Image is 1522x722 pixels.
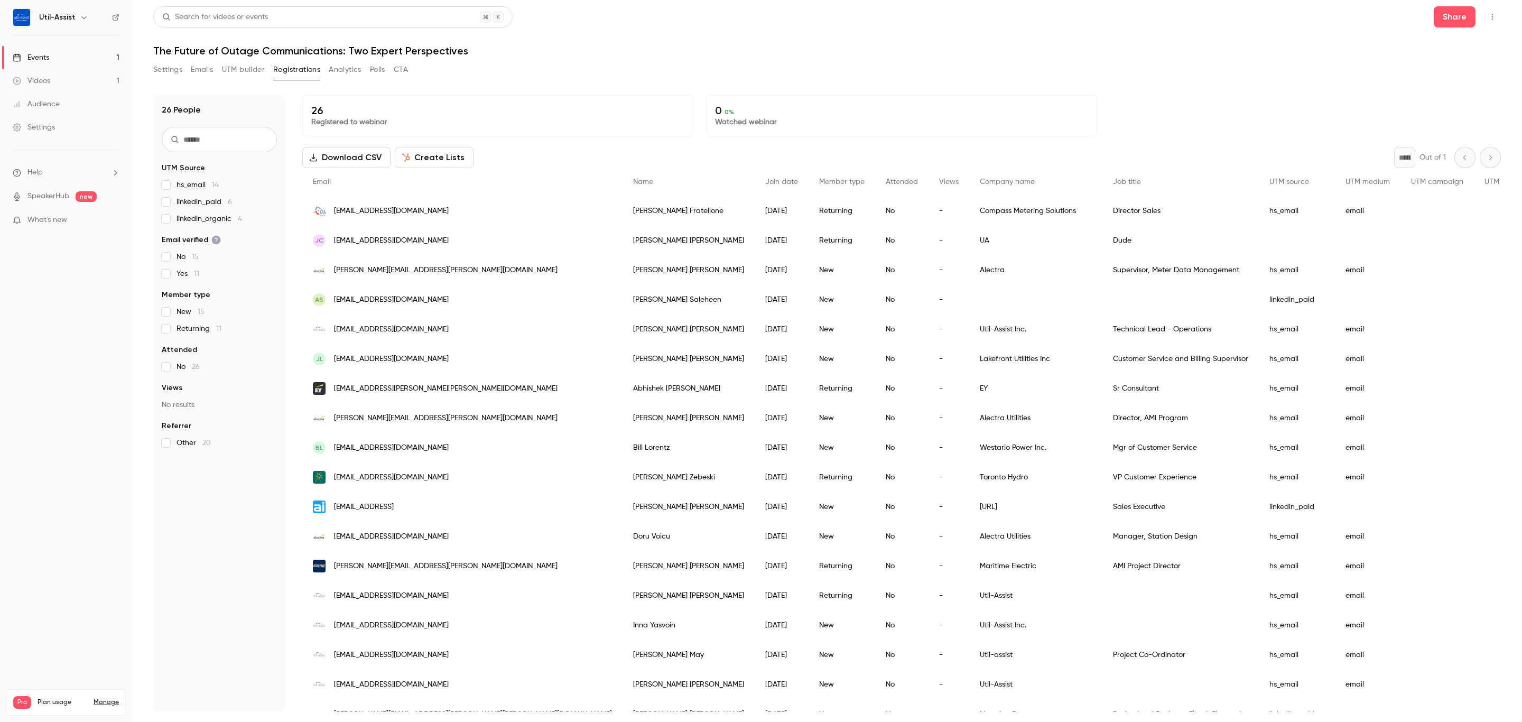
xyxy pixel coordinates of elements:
[162,383,182,393] span: Views
[755,551,809,581] div: [DATE]
[755,255,809,285] div: [DATE]
[969,670,1102,699] div: Util-Assist
[177,362,200,372] span: No
[1259,255,1335,285] div: hs_email
[809,581,875,610] div: Returning
[929,610,969,640] div: -
[177,269,199,279] span: Yes
[623,462,755,492] div: [PERSON_NAME] Zebeski
[94,698,119,707] a: Manage
[1335,462,1400,492] div: email
[1335,581,1400,610] div: email
[929,196,969,226] div: -
[334,235,449,246] span: [EMAIL_ADDRESS][DOMAIN_NAME]
[1335,670,1400,699] div: email
[755,374,809,403] div: [DATE]
[334,502,394,513] span: [EMAIL_ADDRESS]
[153,61,182,78] button: Settings
[311,117,684,127] p: Registered to webinar
[929,255,969,285] div: -
[1102,255,1259,285] div: Supervisor, Meter Data Management
[1259,492,1335,522] div: linkedin_paid
[623,551,755,581] div: [PERSON_NAME] [PERSON_NAME]
[38,698,87,707] span: Plan usage
[875,581,929,610] div: No
[929,492,969,522] div: -
[755,403,809,433] div: [DATE]
[313,323,326,336] img: util-assist.com
[1102,226,1259,255] div: Dude
[875,374,929,403] div: No
[969,551,1102,581] div: Maritime Electric
[162,421,191,431] span: Referrer
[1102,433,1259,462] div: Mgr of Customer Service
[1259,344,1335,374] div: hs_email
[153,44,1501,57] h1: The Future of Outage Communications: Two Expert Perspectives
[1102,640,1259,670] div: Project Co-Ordinator
[809,403,875,433] div: New
[177,307,205,317] span: New
[316,354,323,364] span: JL
[969,344,1102,374] div: Lakefront Utilities Inc
[313,589,326,602] img: util-assist.com
[313,530,326,543] img: alectrautilities.com
[334,442,449,453] span: [EMAIL_ADDRESS][DOMAIN_NAME]
[969,226,1102,255] div: UA
[809,344,875,374] div: New
[715,104,1088,117] p: 0
[939,178,959,186] span: Views
[315,295,323,304] span: AS
[1259,640,1335,670] div: hs_email
[809,640,875,670] div: New
[1335,433,1400,462] div: email
[1102,462,1259,492] div: VP Customer Experience
[623,255,755,285] div: [PERSON_NAME] [PERSON_NAME]
[755,226,809,255] div: [DATE]
[162,400,277,410] p: No results
[809,462,875,492] div: Returning
[1259,581,1335,610] div: hs_email
[809,255,875,285] div: New
[1102,344,1259,374] div: Customer Service and Billing Supervisor
[162,235,221,245] span: Email verified
[216,325,221,332] span: 11
[315,236,323,245] span: JC
[1335,551,1400,581] div: email
[1102,374,1259,403] div: Sr Consultant
[177,214,242,224] span: linkedin_organic
[313,178,331,186] span: Email
[162,104,201,116] h1: 26 People
[177,438,211,448] span: Other
[1259,403,1335,433] div: hs_email
[969,374,1102,403] div: EY
[929,551,969,581] div: -
[1259,196,1335,226] div: hs_email
[809,551,875,581] div: Returning
[311,104,684,117] p: 26
[929,433,969,462] div: -
[969,610,1102,640] div: Util-Assist Inc.
[633,178,653,186] span: Name
[875,314,929,344] div: No
[929,403,969,433] div: -
[755,522,809,551] div: [DATE]
[13,696,31,709] span: Pro
[875,462,929,492] div: No
[313,501,326,513] img: noteworthy.ai
[313,649,326,661] img: util-assist.com
[13,167,119,178] li: help-dropdown-opener
[1269,178,1309,186] span: UTM source
[334,383,558,394] span: [EMAIL_ADDRESS][PERSON_NAME][PERSON_NAME][DOMAIN_NAME]
[623,522,755,551] div: Doru Voicu
[755,610,809,640] div: [DATE]
[875,226,929,255] div: No
[755,640,809,670] div: [DATE]
[755,285,809,314] div: [DATE]
[313,678,326,691] img: util-assist.com
[334,531,449,542] span: [EMAIL_ADDRESS][DOMAIN_NAME]
[875,551,929,581] div: No
[623,226,755,255] div: [PERSON_NAME] [PERSON_NAME]
[969,462,1102,492] div: Toronto Hydro
[1102,551,1259,581] div: AMI Project Director
[194,270,199,277] span: 11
